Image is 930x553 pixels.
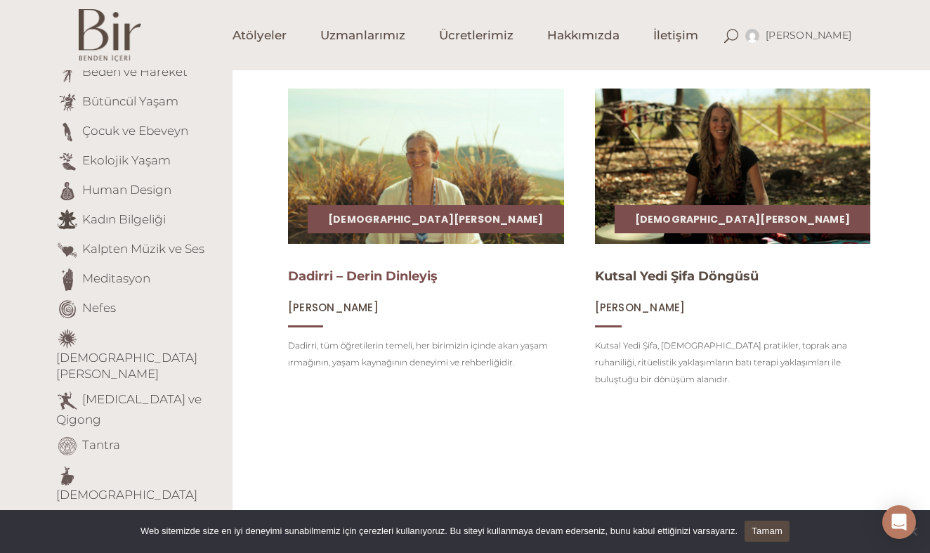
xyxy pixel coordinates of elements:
a: [DEMOGRAPHIC_DATA] [56,488,197,502]
a: Tamam [745,521,790,542]
a: Beden ve Hareket [82,65,188,79]
span: [PERSON_NAME] [766,29,851,41]
a: [DEMOGRAPHIC_DATA][PERSON_NAME] [635,212,851,226]
a: Ekolojik Yaşam [82,153,171,167]
span: İletişim [653,27,698,44]
span: Uzmanlarımız [320,27,405,44]
a: Kalpten Müzik ve Ses [82,242,204,256]
a: [DEMOGRAPHIC_DATA][PERSON_NAME] [56,351,197,381]
a: Kadın Bilgeliği [82,212,166,226]
div: Open Intercom Messenger [882,505,916,539]
a: Nefes [82,301,116,315]
a: Meditasyon [82,271,150,285]
span: Atölyeler [232,27,287,44]
span: Ücretlerimiz [439,27,513,44]
p: Dadirri, tüm öğretilerin temeli, her birimizin içinde akan yaşam ırmağının, yaşam kaynağının den... [288,337,564,371]
span: Hakkımızda [547,27,620,44]
a: Kutsal Yedi Şifa Döngüsü [595,268,759,284]
a: Human Design [82,183,171,197]
a: Dadirri – Derin Dinleyiş [288,268,438,284]
p: Kutsal Yedi Şifa, [DEMOGRAPHIC_DATA] pratikler, toprak ana ruhaniliği, ritüelistik yaklaşımların ... [595,337,871,388]
a: [PERSON_NAME] [288,301,379,314]
a: [MEDICAL_DATA] ve Qigong [56,392,202,427]
a: Çocuk ve Ebeveyn [82,124,188,138]
a: [DEMOGRAPHIC_DATA][PERSON_NAME] [328,212,544,226]
a: [PERSON_NAME] [595,301,686,314]
span: [PERSON_NAME] [595,300,686,315]
span: [PERSON_NAME] [288,300,379,315]
span: Web sitemizde size en iyi deneyimi sunabilmemiz için çerezleri kullanıyoruz. Bu siteyi kullanmaya... [140,524,738,538]
a: Bütüncül Yaşam [82,94,178,108]
a: Tantra [82,438,120,452]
